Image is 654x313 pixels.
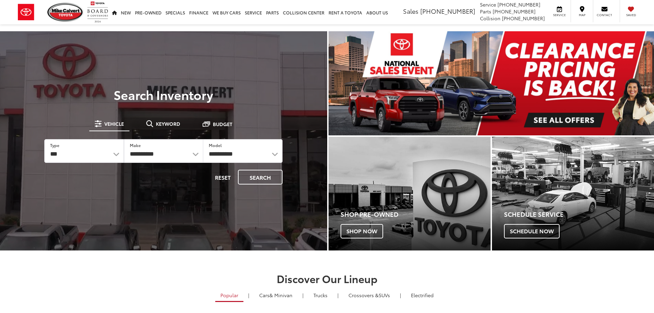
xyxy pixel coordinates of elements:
span: Parts [480,8,491,15]
span: [PHONE_NUMBER] [502,15,545,22]
h2: Discover Our Lineup [85,273,569,284]
li: | [398,292,403,299]
button: Reset [209,170,237,185]
img: Mike Calvert Toyota [47,3,84,22]
a: SUVs [343,289,395,301]
span: [PHONE_NUMBER] [420,7,475,15]
span: Shop Now [341,224,383,238]
li: | [246,292,251,299]
a: Electrified [406,289,439,301]
h3: Search Inventory [29,88,298,101]
span: Vehicle [104,121,124,126]
span: Keyword [156,121,180,126]
div: Toyota [492,137,654,250]
li: | [336,292,340,299]
a: Schedule Service Schedule Now [492,137,654,250]
span: Crossovers & [348,292,379,299]
span: Contact [597,13,612,17]
span: Service [480,1,496,8]
span: & Minivan [269,292,292,299]
h4: Schedule Service [504,211,654,218]
span: Map [574,13,589,17]
a: Cars [254,289,298,301]
span: Collision [480,15,501,22]
div: Toyota [329,137,491,250]
a: Shop Pre-Owned Shop Now [329,137,491,250]
span: Budget [213,122,232,126]
button: Search [238,170,283,185]
span: Sales [403,7,418,15]
label: Type [50,142,59,148]
label: Make [130,142,141,148]
h4: Shop Pre-Owned [341,211,491,218]
span: [PHONE_NUMBER] [497,1,540,8]
span: Schedule Now [504,224,560,238]
span: [PHONE_NUMBER] [493,8,536,15]
li: | [301,292,305,299]
label: Model [209,142,222,148]
a: Trucks [308,289,333,301]
span: Service [552,13,567,17]
a: Popular [215,289,243,302]
span: Saved [623,13,639,17]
